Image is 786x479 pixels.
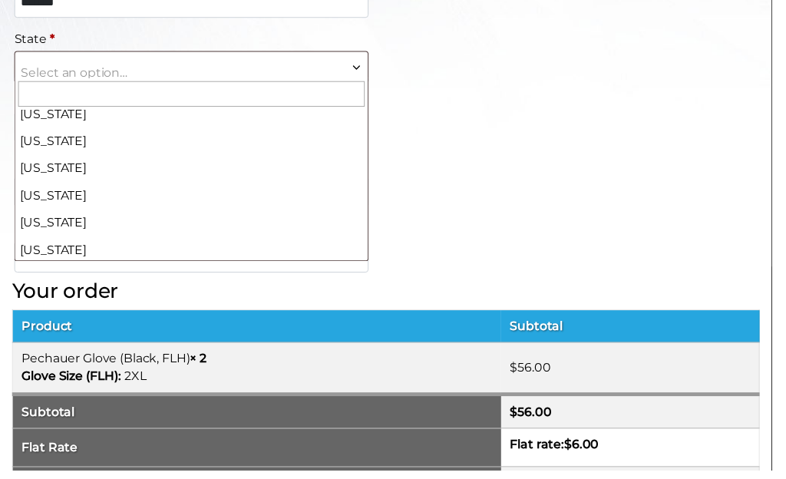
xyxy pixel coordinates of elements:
li: [US_STATE] [15,158,375,186]
label: Flat rate: [520,445,610,460]
th: Flat Rate [13,437,510,476]
dt: Glove Size (FLH): [22,375,124,393]
span: $ [575,445,583,460]
li: [US_STATE] [15,186,375,213]
td: Pechauer Glove (Black, FLH) [13,349,510,402]
p: 2XL [22,375,501,393]
th: Subtotal [13,402,510,437]
span: Select an option… [21,67,130,81]
bdi: 56.00 [520,412,562,427]
th: Product [13,316,510,349]
li: [US_STATE] [15,103,375,130]
strong: × 2 [193,358,210,372]
th: Subtotal [510,316,774,349]
span: $ [520,367,527,382]
span: State [15,52,375,83]
li: [US_STATE] [15,130,375,158]
span: $ [520,412,527,427]
h3: Your order [12,285,774,309]
li: [US_STATE] [15,213,375,241]
bdi: 6.00 [575,445,610,460]
li: [US_STATE] [15,241,375,269]
label: State [15,28,375,52]
bdi: 56.00 [520,367,561,382]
